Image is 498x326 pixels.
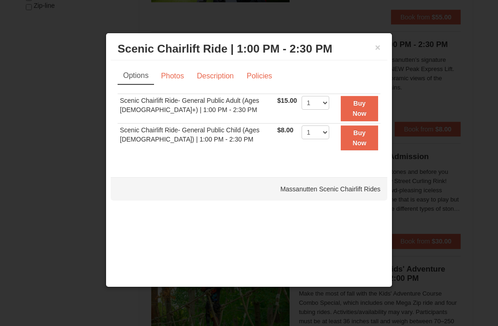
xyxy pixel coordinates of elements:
button: Buy Now [341,125,378,151]
button: × [375,43,380,52]
div: Massanutten Scenic Chairlift Rides [111,178,387,201]
h3: Scenic Chairlift Ride | 1:00 PM - 2:30 PM [118,42,380,56]
button: Buy Now [341,96,378,121]
a: Description [191,67,240,85]
td: Scenic Chairlift Ride- General Public Adult (Ages [DEMOGRAPHIC_DATA]+) | 1:00 PM - 2:30 PM [118,94,275,123]
a: Options [118,67,154,85]
td: Scenic Chairlift Ride- General Public Child (Ages [DEMOGRAPHIC_DATA]) | 1:00 PM - 2:30 PM [118,123,275,152]
a: Policies [241,67,278,85]
a: Photos [155,67,190,85]
strong: Buy Now [353,129,367,147]
span: $15.00 [277,97,297,104]
strong: Buy Now [353,100,367,117]
span: $8.00 [277,126,293,134]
